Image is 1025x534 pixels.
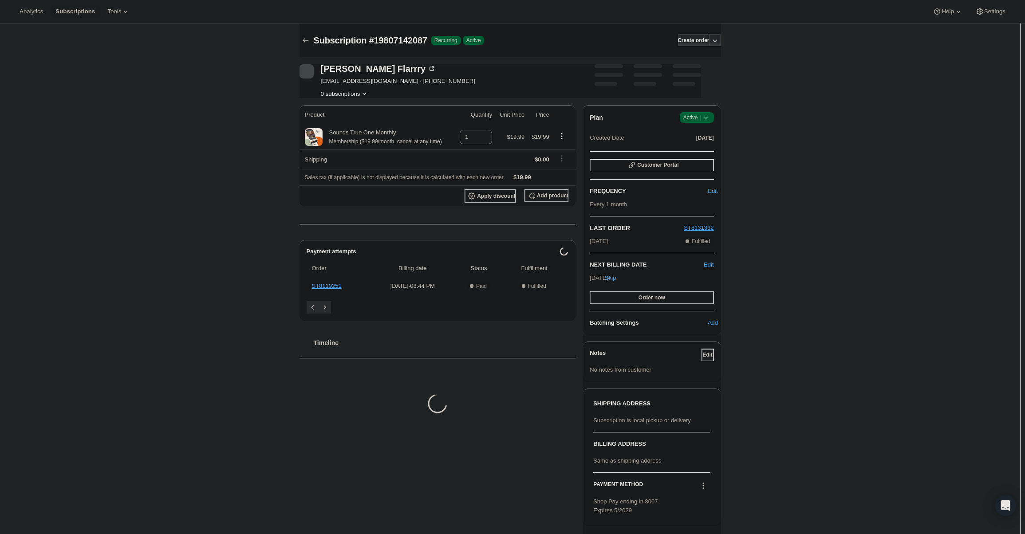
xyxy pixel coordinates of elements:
[995,495,1016,516] div: Open Intercom Messenger
[684,224,714,231] a: ST8131332
[314,35,427,45] span: Subscription #19807142087
[329,138,442,145] small: Membership ($19.99/month. cancel at any time)
[537,192,568,199] span: Add product
[307,301,569,314] nav: Pagination
[590,224,684,232] h2: LAST ORDER
[692,238,710,245] span: Fulfilled
[707,184,719,198] button: Edit
[300,64,314,79] span: Kathleen Flarrry
[477,192,516,200] span: Apply discount
[593,440,710,448] h3: BILLING ADDRESS
[590,237,608,246] span: [DATE]
[373,264,452,273] span: Billing date
[307,247,560,256] h2: Payment attempts
[590,349,701,361] h3: Notes
[300,34,312,47] button: Subscriptions
[700,114,701,121] span: |
[590,318,712,327] h6: Batching Settings
[942,8,954,15] span: Help
[528,283,546,290] span: Fulfilled
[495,105,527,125] th: Unit Price
[321,64,437,73] div: [PERSON_NAME] Flarrry
[593,481,643,493] h3: PAYMENT METHOD
[702,349,714,361] button: Edit
[708,187,717,196] span: Edit
[312,283,342,289] a: ST8119251
[505,264,563,273] span: Fulfillment
[590,291,714,304] button: Order now
[307,259,371,278] th: Order
[14,5,48,18] button: Analytics
[637,161,678,169] span: Customer Portal
[590,113,603,122] h2: Plan
[678,34,709,47] button: Create order
[970,5,1011,18] button: Settings
[305,128,323,146] img: product img
[527,105,552,125] th: Price
[604,271,617,285] button: Skip
[590,275,611,281] span: [DATE] ·
[50,5,100,18] button: Subscriptions
[593,498,658,514] span: Shop Pay ending in 8007 Expires 5/2029
[20,8,43,15] span: Analytics
[707,316,719,330] button: Add
[555,153,569,163] button: Shipping actions
[55,8,95,15] span: Subscriptions
[639,294,665,301] span: Order now
[605,274,616,283] span: Skip
[678,37,709,44] span: Create order
[305,174,505,181] span: Sales tax (if applicable) is not displayed because it is calculated with each new order.
[590,201,627,208] span: Every 1 month
[507,133,525,140] span: $19.99
[704,260,714,269] button: Edit
[314,338,576,347] h2: Timeline
[708,318,718,327] span: Add
[300,105,455,125] th: Product
[555,131,569,141] button: Product actions
[927,5,968,18] button: Help
[434,37,457,44] span: Recurring
[590,187,712,196] h2: FREQUENCY
[102,5,135,18] button: Tools
[107,8,121,15] span: Tools
[466,37,481,44] span: Active
[702,351,713,358] span: Edit
[696,134,714,141] span: [DATE]
[454,105,495,125] th: Quantity
[300,149,455,169] th: Shipping
[323,128,442,146] div: Sounds True One Monthly
[321,77,475,86] span: [EMAIL_ADDRESS][DOMAIN_NAME] · [PHONE_NUMBER]
[373,282,452,291] span: [DATE] · 08:44 PM
[593,417,692,424] span: Subscription is local pickup or delivery.
[524,189,568,202] button: Add product
[684,224,714,232] button: ST8131332
[321,89,369,98] button: Product actions
[535,156,549,163] span: $0.00
[465,189,516,203] button: Apply discount
[593,457,661,464] span: Same as shipping address
[457,264,500,273] span: Status
[590,366,651,373] span: No notes from customer
[590,133,624,142] span: Created Date
[532,133,549,140] span: $19.99
[984,8,1005,15] span: Settings
[593,399,710,408] h3: SHIPPING ADDRESS
[696,132,714,144] button: [DATE]
[476,283,487,290] span: Paid
[683,113,710,122] span: Active
[590,260,704,269] h2: NEXT BILLING DATE
[513,174,531,181] span: $19.99
[590,159,714,171] button: Customer Portal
